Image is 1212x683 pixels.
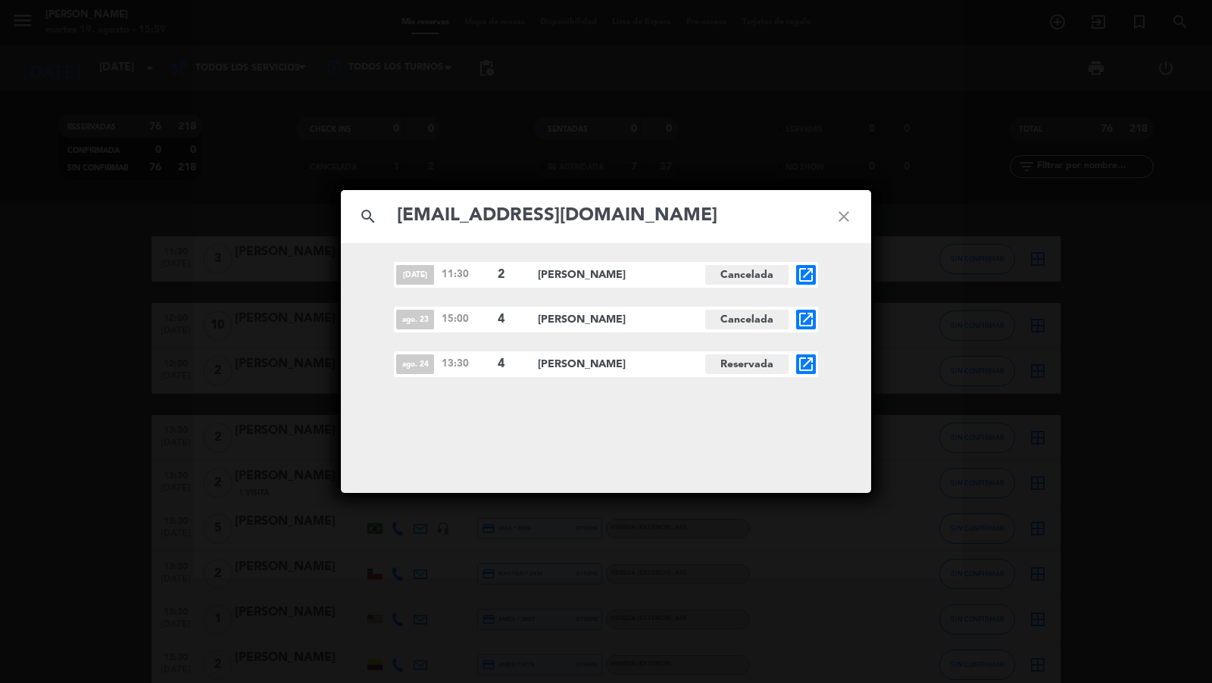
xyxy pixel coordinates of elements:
[395,201,817,232] input: Buscar reservas
[797,310,815,329] i: open_in_new
[705,354,789,374] span: Reservada
[341,189,395,244] i: search
[817,189,871,244] i: close
[538,267,705,284] span: [PERSON_NAME]
[498,310,525,329] span: 4
[396,310,434,329] span: ago. 23
[498,265,525,285] span: 2
[538,356,705,373] span: [PERSON_NAME]
[396,354,434,374] span: ago. 24
[498,354,525,374] span: 4
[797,355,815,373] i: open_in_new
[396,265,434,285] span: [DATE]
[705,310,789,329] span: Cancelada
[442,356,490,372] span: 13:30
[538,311,705,329] span: [PERSON_NAME]
[705,265,789,285] span: Cancelada
[442,311,490,327] span: 15:00
[442,267,490,282] span: 11:30
[797,266,815,284] i: open_in_new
